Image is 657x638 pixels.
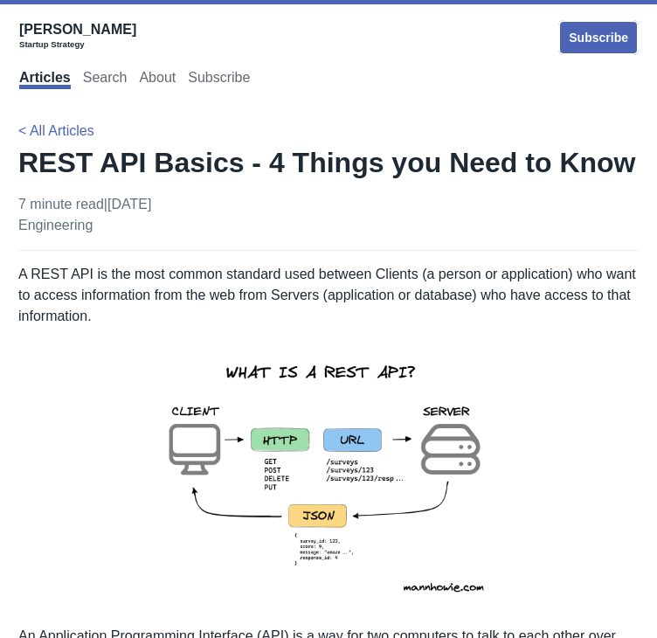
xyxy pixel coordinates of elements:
[19,70,71,89] a: Articles
[18,145,639,180] h1: REST API Basics - 4 Things you Need to Know
[188,70,250,89] a: Subscribe
[19,39,136,50] div: Startup Strategy
[83,70,128,89] a: Search
[19,22,136,37] span: [PERSON_NAME]
[18,218,93,232] a: engineering
[18,264,639,327] p: A REST API is the most common standard used between Clients (a person or application) who want to...
[139,70,176,89] a: About
[18,123,94,138] a: < All Articles
[137,341,520,612] img: rest-api
[558,20,639,55] a: Subscribe
[19,17,136,50] a: [PERSON_NAME]Startup Strategy
[18,194,151,236] p: 7 minute read | [DATE]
